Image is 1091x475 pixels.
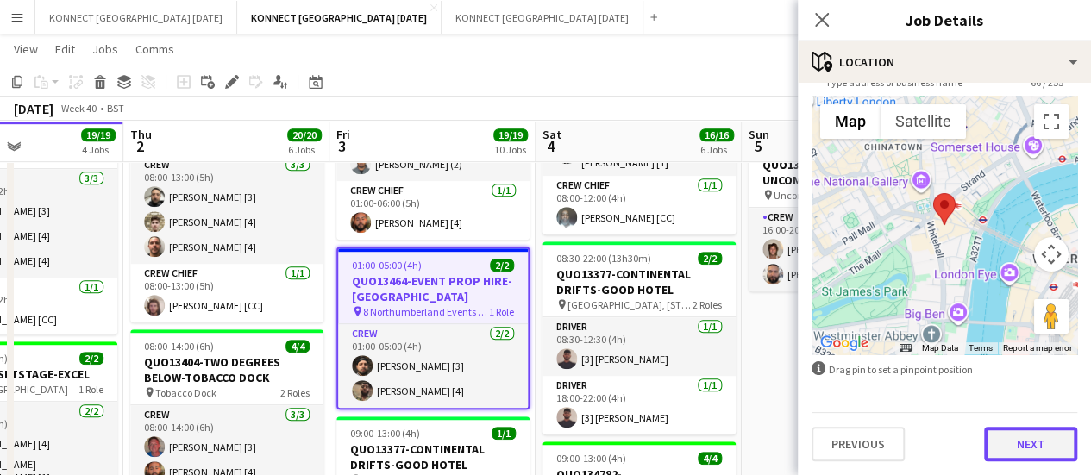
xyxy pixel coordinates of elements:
[130,79,323,322] app-job-card: 08:00-13:00 (5h)4/4IN QUOTE13442-BRILLIANT STAGES-[GEOGRAPHIC_DATA] [GEOGRAPHIC_DATA]2 RolesCrew3...
[774,189,903,202] span: Uncommon, [STREET_ADDRESS]
[35,1,237,34] button: KONNECT [GEOGRAPHIC_DATA] [DATE]
[820,104,881,139] button: Show street map
[287,128,322,141] span: 20/20
[812,427,905,461] button: Previous
[338,273,528,304] h3: QUO13464-EVENT PROP HIRE-[GEOGRAPHIC_DATA]
[699,128,734,141] span: 16/16
[749,208,942,291] app-card-role: Crew2/216:00-20:00 (4h)[PERSON_NAME] [3][PERSON_NAME] [4]
[542,127,561,142] span: Sat
[155,386,216,399] span: Tobacco Dock
[14,100,53,117] div: [DATE]
[490,259,514,272] span: 2/2
[816,332,873,354] a: Open this area in Google Maps (opens a new window)
[816,332,873,354] img: Google
[350,427,420,440] span: 09:00-13:00 (4h)
[442,1,643,34] button: KONNECT [GEOGRAPHIC_DATA] [DATE]
[55,41,75,57] span: Edit
[129,38,181,60] a: Comms
[1034,299,1069,334] button: Drag Pegman onto the map to open Street View
[128,136,152,156] span: 2
[57,102,100,115] span: Week 40
[556,252,651,265] span: 08:30-22:00 (13h30m)
[336,181,530,240] app-card-role: Crew Chief1/101:00-06:00 (5h)[PERSON_NAME] [4]
[85,38,125,60] a: Jobs
[969,343,993,353] a: Terms (opens in new tab)
[135,41,174,57] span: Comms
[494,143,527,156] div: 10 Jobs
[336,247,530,409] app-job-card: 01:00-05:00 (4h)2/2QUO13464-EVENT PROP HIRE-[GEOGRAPHIC_DATA] 8 Northumberland Events Ltd, [STREE...
[78,383,103,396] span: 1 Role
[130,354,323,385] h3: QUO13404-TWO DEGREES BELOW-TOBACCO DOCK
[130,127,152,142] span: Thu
[1017,76,1077,89] span: 66 / 255
[130,155,323,264] app-card-role: Crew3/308:00-13:00 (5h)[PERSON_NAME] [3][PERSON_NAME] [4][PERSON_NAME] [4]
[363,305,489,318] span: 8 Northumberland Events Ltd, [STREET_ADDRESS]
[746,136,769,156] span: 5
[48,38,82,60] a: Edit
[1003,343,1072,353] a: Report a map error
[749,157,942,188] h3: QUO13451-FIREBIRD-UNCOMMON
[237,1,442,34] button: KONNECT [GEOGRAPHIC_DATA] [DATE]
[749,127,769,142] span: Sun
[693,298,722,311] span: 2 Roles
[812,361,1077,378] div: Drag pin to set a pinpoint position
[489,305,514,318] span: 1 Role
[130,264,323,322] app-card-role: Crew Chief1/108:00-13:00 (5h)[PERSON_NAME] [CC]
[749,132,942,291] app-job-card: 16:00-20:00 (4h)2/2QUO13451-FIREBIRD-UNCOMMON Uncommon, [STREET_ADDRESS]1 RoleCrew2/216:00-20:00 ...
[336,127,350,142] span: Fri
[107,102,124,115] div: BST
[14,41,38,57] span: View
[79,352,103,365] span: 2/2
[1034,104,1069,139] button: Toggle fullscreen view
[542,317,736,376] app-card-role: Driver1/108:30-12:30 (4h)[3] [PERSON_NAME]
[81,128,116,141] span: 19/19
[556,452,626,465] span: 09:00-13:00 (4h)
[698,252,722,265] span: 2/2
[700,143,733,156] div: 6 Jobs
[798,9,1091,31] h3: Job Details
[984,427,1077,461] button: Next
[540,136,561,156] span: 4
[798,41,1091,83] div: Location
[567,298,693,311] span: [GEOGRAPHIC_DATA], [STREET_ADDRESS]
[1034,237,1069,272] button: Map camera controls
[881,104,966,139] button: Show satellite imagery
[812,76,976,89] span: Type address or business name
[7,38,45,60] a: View
[352,259,422,272] span: 01:00-05:00 (4h)
[492,427,516,440] span: 1/1
[280,386,310,399] span: 2 Roles
[82,143,115,156] div: 4 Jobs
[542,241,736,434] app-job-card: 08:30-22:00 (13h30m)2/2QUO13377-CONTINENTAL DRIFTS-GOOD HOTEL [GEOGRAPHIC_DATA], [STREET_ADDRESS]...
[92,41,118,57] span: Jobs
[698,452,722,465] span: 4/4
[288,143,321,156] div: 6 Jobs
[542,376,736,434] app-card-role: Driver1/118:00-22:00 (4h)[3] [PERSON_NAME]
[922,342,958,354] button: Map Data
[334,136,350,156] span: 3
[144,340,214,353] span: 08:00-14:00 (6h)
[542,176,736,234] app-card-role: Crew Chief1/108:00-12:00 (4h)[PERSON_NAME] [CC]
[338,324,528,408] app-card-role: Crew2/201:00-05:00 (4h)[PERSON_NAME] [3][PERSON_NAME] [4]
[493,128,528,141] span: 19/19
[336,441,530,472] h3: QUO13377-CONTINENTAL DRIFTS-GOOD HOTEL
[285,340,310,353] span: 4/4
[900,342,912,354] button: Keyboard shortcuts
[542,266,736,297] h3: QUO13377-CONTINENTAL DRIFTS-GOOD HOTEL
